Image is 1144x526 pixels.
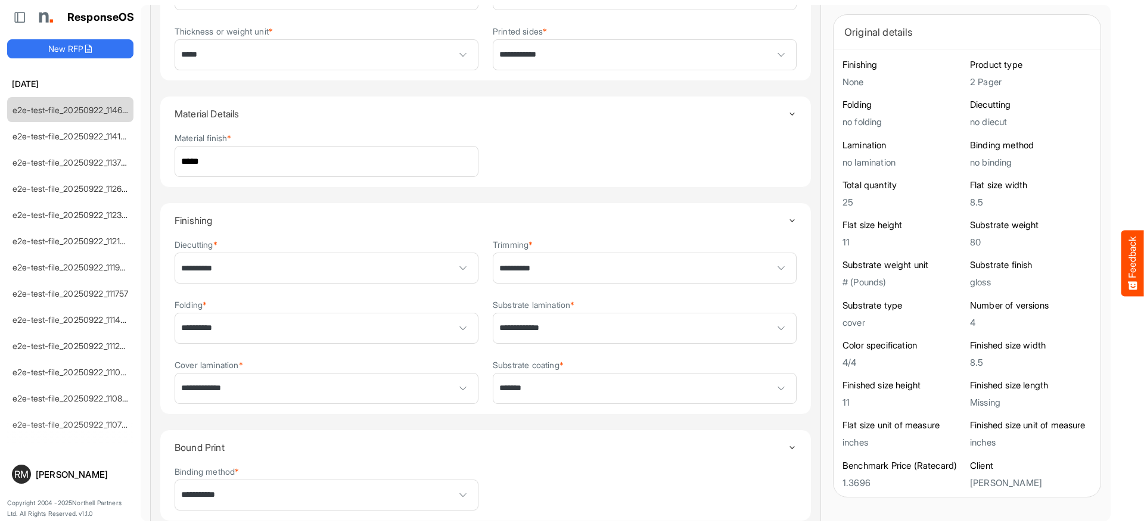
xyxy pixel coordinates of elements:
[7,498,133,519] p: Copyright 2004 - 2025 Northell Partners Ltd. All Rights Reserved. v 1.1.0
[175,240,217,249] label: Diecutting
[970,259,1092,271] h6: Substrate finish
[843,117,964,127] h5: no folding
[843,219,964,231] h6: Flat size height
[13,393,133,403] a: e2e-test-file_20250922_110850
[7,77,133,91] h6: [DATE]
[175,442,788,453] h4: Bound Print
[493,360,564,369] label: Substrate coating
[970,397,1092,407] h5: Missing
[14,469,29,479] span: RM
[175,300,207,309] label: Folding
[843,197,964,207] h5: 25
[175,215,788,226] h4: Finishing
[843,318,964,328] h5: cover
[843,437,964,447] h5: inches
[843,300,964,312] h6: Substrate type
[970,219,1092,231] h6: Substrate weight
[843,460,964,472] h6: Benchmark Price (Ratecard)
[175,27,273,36] label: Thickness or weight unit
[1121,230,1144,296] button: Feedback
[175,360,243,369] label: Cover lamination
[970,318,1092,328] h5: 4
[970,179,1092,191] h6: Flat size width
[970,117,1092,127] h5: no diecut
[13,157,132,167] a: e2e-test-file_20250922_113700
[493,240,533,249] label: Trimming
[843,340,964,351] h6: Color specification
[970,277,1092,287] h5: gloss
[843,139,964,151] h6: Lamination
[843,237,964,247] h5: 11
[175,133,232,142] label: Material finish
[13,288,129,298] a: e2e-test-file_20250922_111757
[843,99,964,111] h6: Folding
[33,5,57,29] img: Northell
[36,470,129,479] div: [PERSON_NAME]
[970,77,1092,87] h5: 2 Pager
[970,460,1092,472] h6: Client
[843,357,964,368] h5: 4/4
[13,183,132,194] a: e2e-test-file_20250922_112643
[970,197,1092,207] h5: 8.5
[7,39,133,58] button: New RFP
[13,105,132,115] a: e2e-test-file_20250922_114626
[970,357,1092,368] h5: 8.5
[13,315,130,325] a: e2e-test-file_20250922_111455
[843,277,964,287] h5: # (Pounds)
[843,478,964,488] h5: 1.3696
[13,419,130,429] a: e2e-test-file_20250922_110716
[13,341,130,351] a: e2e-test-file_20250922_111247
[175,108,788,119] h4: Material Details
[970,157,1092,167] h5: no binding
[843,59,964,71] h6: Finishing
[13,367,131,377] a: e2e-test-file_20250922_111049
[970,300,1092,312] h6: Number of versions
[843,259,964,271] h6: Substrate weight unit
[843,397,964,407] h5: 11
[970,139,1092,151] h6: Binding method
[175,97,797,131] summary: Toggle content
[175,430,797,465] summary: Toggle content
[13,210,132,220] a: e2e-test-file_20250922_112320
[13,236,130,246] a: e2e-test-file_20250922_112147
[970,59,1092,71] h6: Product type
[175,203,797,238] summary: Toggle content
[175,467,239,476] label: Binding method
[970,437,1092,447] h5: inches
[67,11,135,24] h1: ResponseOS
[843,179,964,191] h6: Total quantity
[843,379,964,391] h6: Finished size height
[13,131,130,141] a: e2e-test-file_20250922_114138
[843,77,964,87] h5: None
[970,379,1092,391] h6: Finished size length
[970,419,1092,431] h6: Finished size unit of measure
[844,24,1090,41] div: Original details
[493,27,547,36] label: Printed sides
[13,262,130,272] a: e2e-test-file_20250922_111950
[493,300,574,309] label: Substrate lamination
[843,157,964,167] h5: no lamination
[843,419,964,431] h6: Flat size unit of measure
[970,99,1092,111] h6: Diecutting
[970,478,1092,488] h5: [PERSON_NAME]
[970,237,1092,247] h5: 80
[970,340,1092,351] h6: Finished size width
